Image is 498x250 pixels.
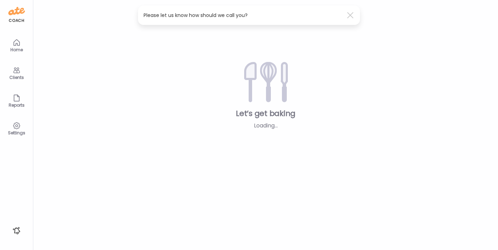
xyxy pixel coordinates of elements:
[9,18,24,24] div: coach
[4,103,29,107] div: Reports
[4,75,29,80] div: Clients
[144,11,343,19] div: Please let us know how should we call you?
[217,122,314,130] div: Loading...
[8,6,25,17] img: ate
[4,47,29,52] div: Home
[4,131,29,135] div: Settings
[44,108,487,119] div: Let’s get baking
